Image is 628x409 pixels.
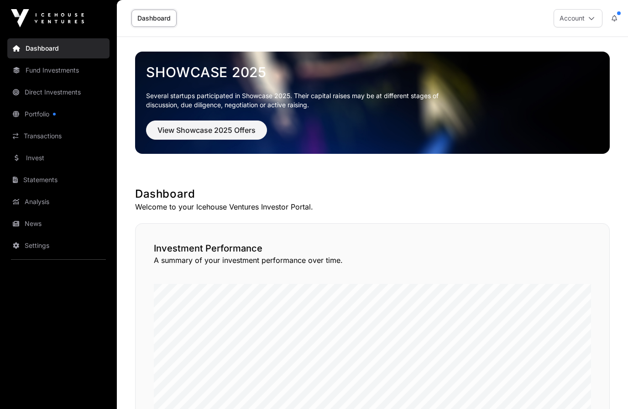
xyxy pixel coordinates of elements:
[7,38,110,58] a: Dashboard
[146,121,267,140] button: View Showcase 2025 Offers
[146,91,453,110] p: Several startups participated in Showcase 2025. Their capital raises may be at different stages o...
[135,187,610,201] h1: Dashboard
[146,64,599,80] a: Showcase 2025
[7,148,110,168] a: Invest
[11,9,84,27] img: Icehouse Ventures Logo
[7,170,110,190] a: Statements
[7,192,110,212] a: Analysis
[7,82,110,102] a: Direct Investments
[554,9,602,27] button: Account
[135,52,610,154] img: Showcase 2025
[154,242,591,255] h2: Investment Performance
[154,255,591,266] p: A summary of your investment performance over time.
[131,10,177,27] a: Dashboard
[135,201,610,212] p: Welcome to your Icehouse Ventures Investor Portal.
[146,130,267,139] a: View Showcase 2025 Offers
[7,104,110,124] a: Portfolio
[7,60,110,80] a: Fund Investments
[157,125,256,136] span: View Showcase 2025 Offers
[7,126,110,146] a: Transactions
[7,214,110,234] a: News
[7,236,110,256] a: Settings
